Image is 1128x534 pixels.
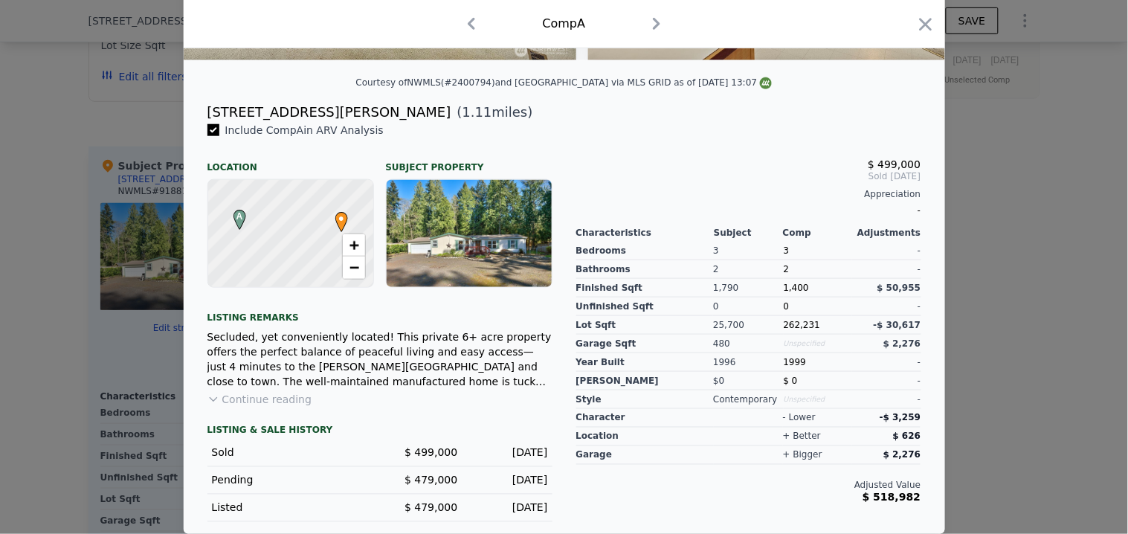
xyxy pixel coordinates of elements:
span: ( miles) [451,102,533,123]
span: $ 499,000 [868,158,921,170]
span: $ 518,982 [863,492,921,504]
span: Sold [DATE] [576,170,921,182]
div: - lower [783,412,816,424]
div: Comp A [543,15,586,33]
div: + bigger [783,449,822,461]
div: Style [576,390,714,409]
div: character [576,409,715,428]
span: 3 [784,245,790,256]
div: [PERSON_NAME] [576,372,714,390]
div: 0 [713,297,783,316]
div: 1999 [784,353,852,372]
div: - [852,353,921,372]
span: A [230,210,250,223]
span: $ 626 [893,431,921,442]
div: Comp [783,227,852,239]
div: [DATE] [470,473,548,488]
a: Zoom in [343,234,365,257]
span: • [332,208,352,230]
div: - [852,242,921,260]
div: Garage Sqft [576,335,714,353]
div: Sold [212,445,368,460]
img: NWMLS Logo [760,77,772,89]
span: 0 [784,301,790,312]
div: A [230,210,239,219]
span: -$ 3,259 [880,413,921,423]
div: 3 [713,242,783,260]
div: Pending [212,473,368,488]
div: Characteristics [576,227,715,239]
div: Bathrooms [576,260,714,279]
div: - [852,260,921,279]
div: Year Built [576,353,714,372]
div: 2 [713,260,783,279]
div: LISTING & SALE HISTORY [207,425,552,440]
div: Finished Sqft [576,279,714,297]
div: 480 [713,335,783,353]
span: 1.11 [463,104,492,120]
div: • [332,212,341,221]
div: 2 [784,260,852,279]
div: $0 [713,372,783,390]
div: Appreciation [576,188,921,200]
span: -$ 30,617 [874,320,921,330]
span: $ 50,955 [877,283,921,293]
div: Adjusted Value [576,480,921,492]
div: Bedrooms [576,242,714,260]
div: - [852,297,921,316]
div: - [852,390,921,409]
div: garage [576,446,715,465]
span: − [349,258,358,277]
span: 262,231 [784,320,821,330]
div: 1996 [713,353,783,372]
div: Subject Property [386,149,552,173]
div: Unspecified [784,390,852,409]
span: $ 2,276 [883,450,921,460]
div: Secluded, yet conveniently located! This private 6+ acre property offers the perfect balance of p... [207,329,552,389]
div: [DATE] [470,501,548,515]
button: Continue reading [207,392,312,407]
div: Listing remarks [207,300,552,324]
div: Subject [714,227,783,239]
div: Adjustments [852,227,921,239]
span: 1,400 [784,283,809,293]
span: $ 479,000 [405,502,457,514]
div: Listed [212,501,368,515]
div: 1,790 [713,279,783,297]
div: Contemporary [713,390,783,409]
div: - [576,200,921,221]
div: - [852,372,921,390]
div: [STREET_ADDRESS][PERSON_NAME] [207,102,451,123]
div: Location [207,149,374,173]
div: + better [783,431,821,443]
span: $ 499,000 [405,447,457,459]
span: + [349,236,358,254]
div: [DATE] [470,445,548,460]
span: Include Comp A in ARV Analysis [219,124,390,136]
span: $ 0 [784,376,798,386]
span: $ 479,000 [405,475,457,486]
span: $ 2,276 [883,338,921,349]
div: Unspecified [784,335,852,353]
a: Zoom out [343,257,365,279]
div: location [576,428,715,446]
div: 25,700 [713,316,783,335]
div: Unfinished Sqft [576,297,714,316]
div: Lot Sqft [576,316,714,335]
div: Courtesy of NWMLS (#2400794) and [GEOGRAPHIC_DATA] via MLS GRID as of [DATE] 13:07 [356,77,773,88]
